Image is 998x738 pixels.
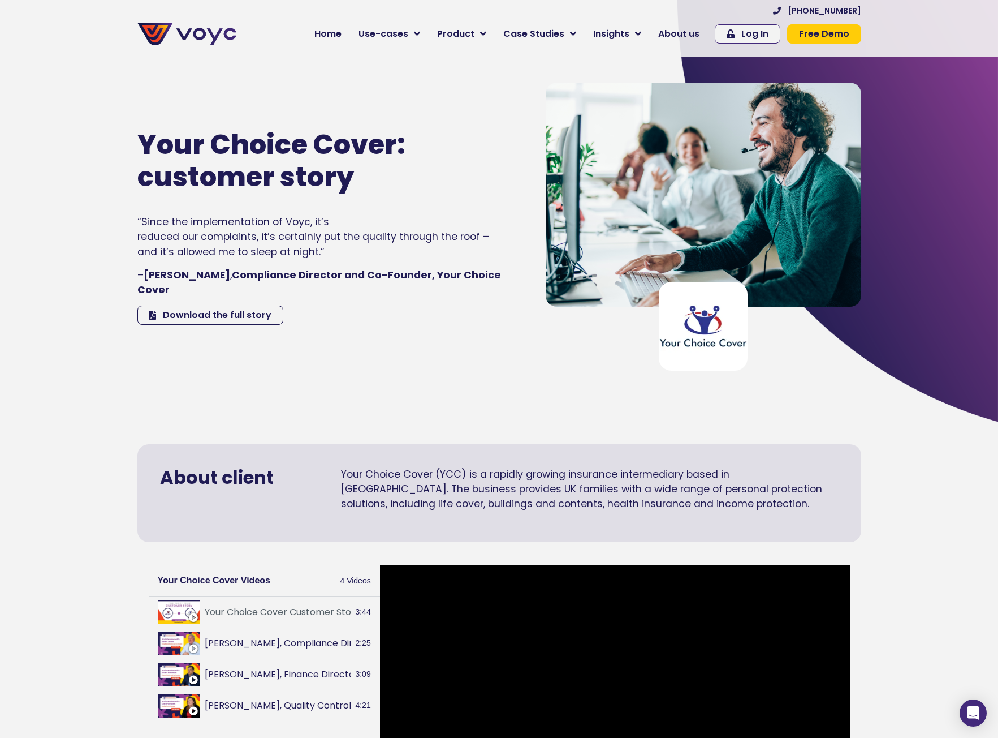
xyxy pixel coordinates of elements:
a: Free Demo [787,24,861,44]
h2: Your Choice Cover Videos [158,569,270,591]
span: Product [437,27,474,41]
h1: Your Choice Cover: customer story [137,128,442,194]
span: Download the full story [163,311,271,320]
span: 2:25 [355,628,370,659]
span: [PHONE_NUMBER] [788,7,861,15]
button: [PERSON_NAME], Compliance Director and Co-Founder, Your Choice Cover interview with Voyc [205,637,351,650]
span: Free Demo [799,29,849,38]
button: Your Choice Cover Customer Story - Voyc [205,606,351,619]
p: “Since the implementation of Voyc, it’s reduced our complaints, it’s certainly put the quality th... [137,214,504,259]
span: About us [658,27,699,41]
span: Home [314,27,342,41]
span: 3:09 [355,659,370,690]
span: Case Studies [503,27,564,41]
a: [PHONE_NUMBER] [773,7,861,15]
span: 4 Videos [340,565,370,586]
span: 4:21 [355,690,370,721]
img: Khan Rahman, Finance Director and Co-Founder, Your Choice Cover interview with Voyc [158,663,200,686]
img: Your Choice Cover Customer Story - Voyc [158,600,200,624]
strong: Compliance Director and Co-Founder, Your Choice Cover [137,268,501,297]
p: Your Choice Cover (YCC) is a rapidly growing insurance intermediary based in [GEOGRAPHIC_DATA]. T... [341,467,839,512]
a: Home [306,23,350,45]
a: Product [429,23,495,45]
h2: About client [160,467,295,488]
a: Log In [715,24,780,44]
span: Use-cases [358,27,408,41]
a: Insights [585,23,650,45]
a: Use-cases [350,23,429,45]
a: About us [650,23,708,45]
a: Case Studies [495,23,585,45]
a: Download the full story [137,306,283,325]
span: Insights [593,27,629,41]
span: – , [137,268,501,297]
img: Keith Jones, Compliance Director and Co-Founder, Your Choice Cover interview with Voyc [158,632,200,655]
span: Log In [741,29,768,38]
button: [PERSON_NAME], Finance Director and Co-Founder, Your Choice Cover interview with Voyc [205,668,351,681]
strong: [PERSON_NAME] [144,268,230,282]
img: voyc-full-logo [137,23,236,45]
button: [PERSON_NAME], Quality Control Manager, Your Choice Cover interview with Voyc [205,699,351,713]
span: 3:44 [355,597,370,628]
div: Open Intercom Messenger [960,700,987,727]
img: Catrina Nash, Quality Control Manager, Your Choice Cover interview with Voyc [158,694,200,718]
